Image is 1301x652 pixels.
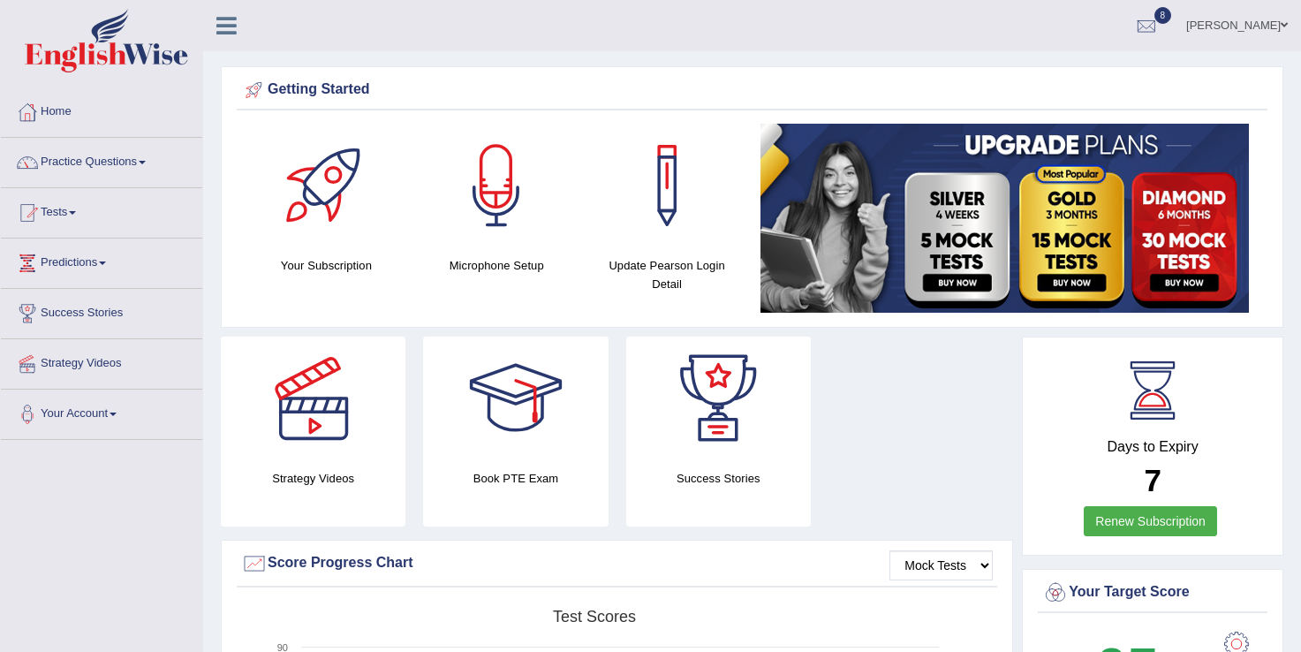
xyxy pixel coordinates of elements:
h4: Book PTE Exam [423,469,608,488]
h4: Success Stories [626,469,811,488]
tspan: Test scores [553,608,636,625]
a: Your Account [1,390,202,434]
h4: Update Pearson Login Detail [591,256,744,293]
h4: Your Subscription [250,256,403,275]
a: Success Stories [1,289,202,333]
div: Your Target Score [1042,580,1263,606]
h4: Strategy Videos [221,469,405,488]
a: Home [1,87,202,132]
a: Practice Questions [1,138,202,182]
h4: Microphone Setup [420,256,573,275]
a: Predictions [1,239,202,283]
a: Strategy Videos [1,339,202,383]
img: small5.jpg [760,124,1249,313]
div: Getting Started [241,77,1263,103]
span: 8 [1154,7,1172,24]
a: Tests [1,188,202,232]
h4: Days to Expiry [1042,439,1263,455]
a: Renew Subscription [1084,506,1217,536]
b: 7 [1144,463,1161,497]
div: Score Progress Chart [241,550,993,577]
